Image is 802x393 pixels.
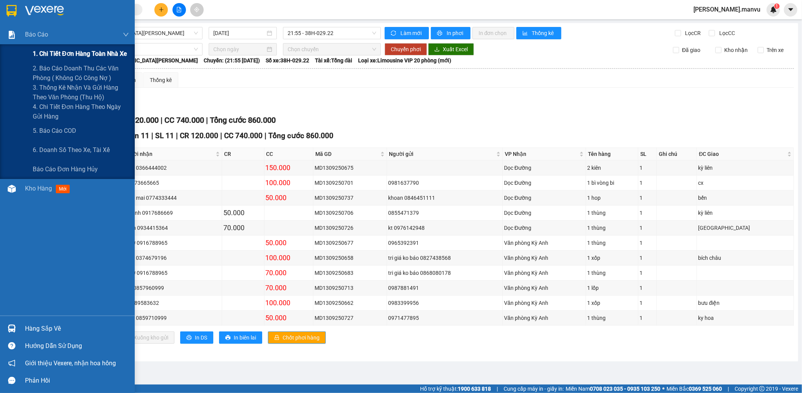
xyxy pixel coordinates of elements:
[176,131,178,140] span: |
[33,126,76,135] span: 5. Báo cáo COD
[122,284,221,292] div: Sơn 0857960999
[119,115,159,125] span: CR 120.000
[313,281,387,296] td: MD1309250713
[119,331,174,344] button: downloadXuống kho gửi
[33,49,127,59] span: 1. Chi tiết đơn hàng toàn nhà xe
[266,253,312,263] div: 100.000
[505,150,578,158] span: VP Nhận
[698,179,792,187] div: cx
[504,194,584,202] div: Dọc Đường
[122,239,221,247] div: lê mơ 0916788965
[503,251,586,266] td: Văn phòng Kỳ Anh
[503,206,586,221] td: Dọc Đường
[504,239,584,247] div: Văn phòng Kỳ Anh
[25,340,129,352] div: Hướng dẫn sử dụng
[728,385,729,393] span: |
[122,314,221,322] div: v linh 0859710999
[587,164,637,172] div: 2 kiên
[640,269,655,277] div: 1
[759,386,765,391] span: copyright
[587,209,637,217] div: 1 thùng
[268,131,333,140] span: Tổng cước 860.000
[428,43,474,55] button: downloadXuất Excel
[434,47,440,53] span: download
[315,224,385,232] div: MD1309250726
[587,314,637,322] div: 1 thùng
[698,164,792,172] div: kỳ liên
[447,29,464,37] span: In phơi
[640,224,655,232] div: 1
[25,30,48,39] span: Báo cáo
[186,335,192,341] span: printer
[223,207,263,218] div: 50.000
[640,164,655,172] div: 1
[503,311,586,326] td: Văn phòng Kỳ Anh
[443,45,468,54] span: Xuất Excel
[122,194,221,202] div: ngan mai 0774333444
[25,358,116,368] span: Giới thiệu Vexere, nhận hoa hồng
[503,161,586,176] td: Dọc Đường
[122,269,221,277] div: lê mơ 0916788965
[313,266,387,281] td: MD1309250683
[400,29,423,37] span: Làm mới
[313,236,387,251] td: MD1309250677
[266,56,309,65] span: Số xe: 38H-029.22
[8,31,16,39] img: solution-icon
[516,27,561,39] button: bar-chartThống kê
[33,102,129,121] span: 4. Chi tiết đơn hàng theo ngày gửi hàng
[358,56,452,65] span: Loại xe: Limousine VIP 20 phòng (mới)
[125,131,149,140] span: Đơn 11
[388,254,501,262] div: tri giá ko báo 0827438568
[682,29,702,37] span: Lọc CR
[206,115,208,125] span: |
[25,185,52,192] span: Kho hàng
[716,29,736,37] span: Lọc CC
[288,27,376,39] span: 21:55 - 38H-029.22
[224,131,263,140] span: CC 740.000
[640,314,655,322] div: 1
[504,284,584,292] div: Văn phòng Kỳ Anh
[266,177,312,188] div: 100.000
[274,335,280,341] span: lock
[666,385,722,393] span: Miền Bắc
[503,221,586,236] td: Dọc Đường
[532,29,555,37] span: Thống kê
[313,296,387,311] td: MD1309250662
[522,30,529,37] span: bar-chart
[698,209,792,217] div: kỳ liên
[587,224,637,232] div: 1 thùng
[775,3,778,9] span: 1
[8,342,15,350] span: question-circle
[388,284,501,292] div: 0987881491
[33,83,129,102] span: 3. Thống kê nhận và gửi hàng theo văn phòng (thu hộ)
[8,185,16,193] img: warehouse-icon
[315,179,385,187] div: MD1309250701
[640,254,655,262] div: 1
[223,222,263,233] div: 70.000
[313,176,387,191] td: MD1309250701
[122,224,221,232] div: a sơn 0934415364
[391,30,397,37] span: sync
[315,164,385,172] div: MD1309250675
[388,269,501,277] div: tri giá ko báo 0868080178
[204,56,260,65] span: Chuyến: (21:55 [DATE])
[33,164,98,174] span: Báo cáo đơn hàng hủy
[497,385,498,393] span: |
[504,164,584,172] div: Dọc Đường
[159,7,164,12] span: plus
[313,206,387,221] td: MD1309250706
[689,386,722,392] strong: 0369 525 060
[586,148,638,161] th: Tên hàng
[219,331,262,344] button: printerIn biên lai
[56,185,70,193] span: mới
[503,281,586,296] td: Văn phòng Kỳ Anh
[385,43,427,55] button: Chuyển phơi
[774,3,780,9] sup: 1
[313,251,387,266] td: MD1309250658
[679,46,704,54] span: Đã giao
[161,115,162,125] span: |
[315,284,385,292] div: MD1309250713
[195,333,207,342] span: In DS
[640,284,655,292] div: 1
[266,192,312,203] div: 50.000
